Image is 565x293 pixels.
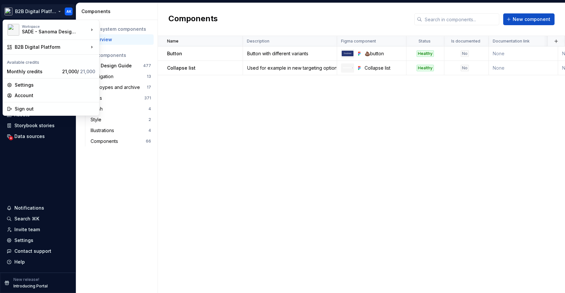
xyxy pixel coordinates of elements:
[80,69,95,74] span: 21,000
[62,69,95,74] span: 21,000 /
[7,68,60,75] div: Monthly credits
[15,82,95,88] div: Settings
[15,106,95,112] div: Sign out
[22,25,89,28] div: Workspace
[4,56,98,66] div: Available credits
[15,92,95,99] div: Account
[8,24,19,36] img: 65b32fb5-5655-43a8-a471-d2795750ffbf.png
[15,44,89,50] div: B2B Digital Platform
[22,28,77,35] div: SADE - Sanoma Design System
